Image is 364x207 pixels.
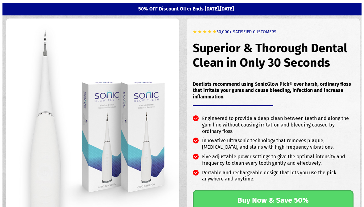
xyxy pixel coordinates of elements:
[193,29,217,35] b: ★ ★ ★ ★ ★
[193,115,354,138] li: Engineered to provide a deep clean between teeth and along the gum line without causing irritatio...
[193,23,354,35] h6: 30,000+ SATISFIED CUSTOMERS
[220,6,234,12] b: [DATE]
[193,35,354,76] h1: Superior & Thorough Dental Clean in Only 30 Seconds
[193,170,354,186] li: Portable and rechargeable design that lets you use the pick anywhere and anytime.
[193,154,354,170] li: Five adjustable power settings to give the optimal intensity and frequency to clean every tooth g...
[193,138,354,154] li: Innovative ultrasonic technology that removes plaque, [MEDICAL_DATA], and stains with high-freque...
[193,81,354,100] p: Dentists recommend using SonicGlow Pick® over harsh, ordinary floss that irritate your gums and c...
